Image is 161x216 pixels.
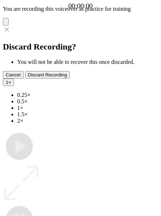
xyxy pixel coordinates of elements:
button: Discard Recording [25,71,70,79]
li: 0.5× [17,98,158,105]
a: 00:00:00 [68,2,93,10]
h2: Discard Recording? [3,42,158,52]
li: 1× [17,105,158,111]
li: 1.5× [17,111,158,118]
button: 1× [3,79,14,86]
li: You will not be able to recover this once discarded. [17,59,158,65]
p: You are recording this voiceover as practice for training [3,6,158,12]
button: Cancel [3,71,24,79]
span: 1 [6,80,8,85]
li: 0.25× [17,92,158,98]
li: 2× [17,118,158,124]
